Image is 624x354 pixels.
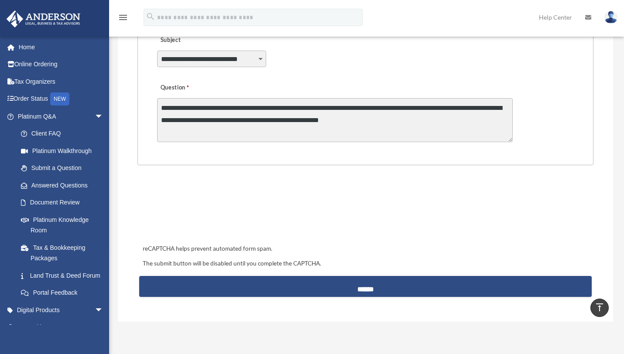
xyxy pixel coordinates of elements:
[146,12,155,21] i: search
[604,11,617,24] img: User Pic
[6,73,117,90] a: Tax Organizers
[50,92,69,106] div: NEW
[12,267,117,284] a: Land Trust & Deed Forum
[4,10,83,27] img: Anderson Advisors Platinum Portal
[95,301,112,319] span: arrow_drop_down
[6,301,117,319] a: Digital Productsarrow_drop_down
[12,177,117,194] a: Answered Questions
[12,125,117,143] a: Client FAQ
[6,319,117,336] a: My Entitiesarrow_drop_down
[157,82,225,94] label: Question
[12,239,117,267] a: Tax & Bookkeeping Packages
[12,194,117,211] a: Document Review
[118,12,128,23] i: menu
[594,302,605,313] i: vertical_align_top
[6,38,117,56] a: Home
[140,192,273,226] iframe: reCAPTCHA
[139,244,591,254] div: reCAPTCHA helps prevent automated form spam.
[6,56,117,73] a: Online Ordering
[12,160,112,177] a: Submit a Question
[157,34,240,47] label: Subject
[6,108,117,125] a: Platinum Q&Aarrow_drop_down
[95,108,112,126] span: arrow_drop_down
[590,299,609,317] a: vertical_align_top
[12,211,117,239] a: Platinum Knowledge Room
[12,142,117,160] a: Platinum Walkthrough
[139,259,591,269] div: The submit button will be disabled until you complete the CAPTCHA.
[118,15,128,23] a: menu
[12,284,117,302] a: Portal Feedback
[95,319,112,337] span: arrow_drop_down
[6,90,117,108] a: Order StatusNEW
